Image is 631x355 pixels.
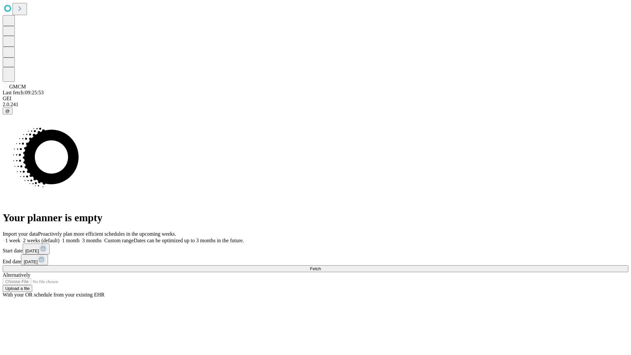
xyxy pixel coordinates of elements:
[3,102,628,107] div: 2.0.241
[104,238,133,243] span: Custom range
[9,84,26,89] span: GMCM
[3,272,30,278] span: Alternatively
[62,238,80,243] span: 1 month
[3,292,105,297] span: With your OR schedule from your existing EHR
[21,254,48,265] button: [DATE]
[38,231,176,237] span: Proactively plan more efficient schedules in the upcoming weeks.
[3,231,38,237] span: Import your data
[134,238,244,243] span: Dates can be optimized up to 3 months in the future.
[23,244,50,254] button: [DATE]
[23,238,59,243] span: 2 weeks (default)
[3,265,628,272] button: Fetch
[5,238,20,243] span: 1 week
[24,259,37,264] span: [DATE]
[82,238,102,243] span: 3 months
[5,108,10,113] span: @
[3,90,44,95] span: Last fetch: 09:25:53
[3,244,628,254] div: Start date
[25,248,39,253] span: [DATE]
[3,107,12,114] button: @
[3,96,628,102] div: GEI
[310,266,321,271] span: Fetch
[3,212,628,224] h1: Your planner is empty
[3,285,32,292] button: Upload a file
[3,254,628,265] div: End date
